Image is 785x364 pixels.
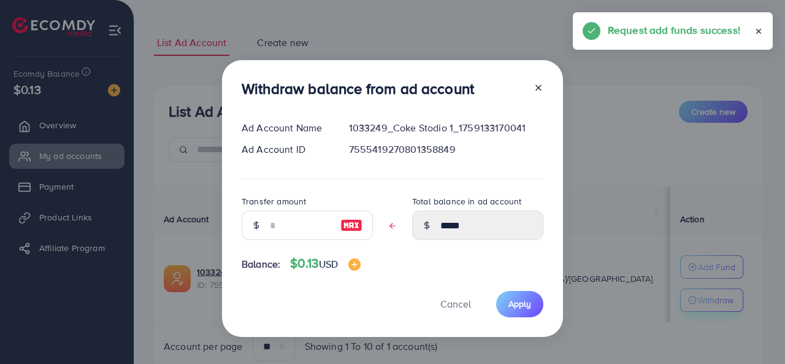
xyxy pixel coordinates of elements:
label: Total balance in ad account [412,195,521,207]
img: image [340,218,362,233]
div: Ad Account ID [232,142,339,157]
span: Cancel [440,297,471,311]
span: Apply [508,298,531,310]
span: USD [319,257,338,271]
img: image [348,258,361,271]
label: Transfer amount [242,195,306,207]
iframe: Chat [733,309,776,355]
span: Balance: [242,257,280,271]
button: Cancel [425,291,486,317]
div: 1033249_Coke Stodio 1_1759133170041 [339,121,553,135]
div: Ad Account Name [232,121,339,135]
h3: Withdraw balance from ad account [242,80,474,98]
div: 7555419270801358849 [339,142,553,157]
h5: Request add funds success! [608,22,740,38]
h4: $0.13 [290,256,360,271]
button: Apply [496,291,543,317]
